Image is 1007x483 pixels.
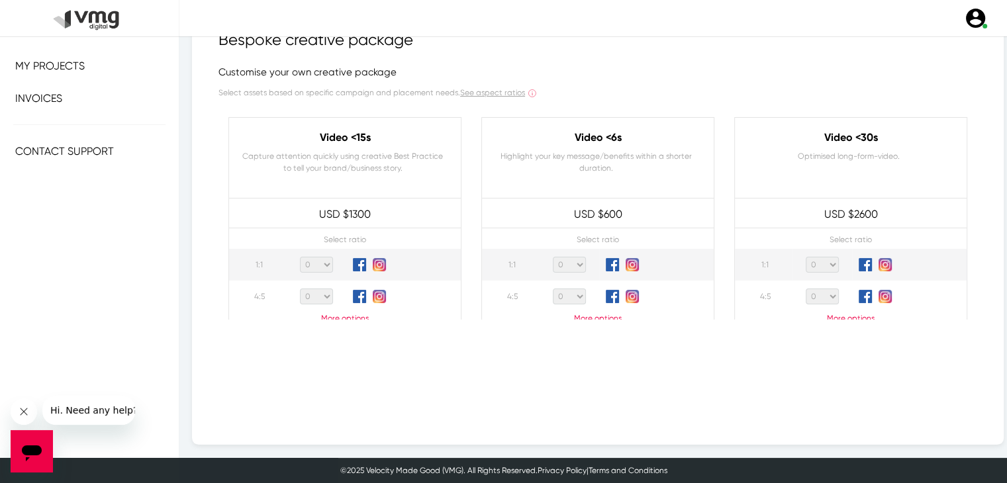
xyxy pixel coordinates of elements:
p: 2600 [735,200,967,229]
img: facebook_logo.png [859,258,872,271]
h6: Video <30s [748,131,953,144]
p: 1:1 [485,259,540,271]
p: 1:1 [738,259,792,271]
p: Optimised long-form-video. [748,150,949,162]
span: Invoices [15,92,62,105]
p: 600 [482,200,714,229]
img: facebook_logo.png [606,258,619,271]
img: info_outline_icon.svg [528,89,536,97]
span: Hi. Need any help? [8,9,95,20]
p: Select ratio [229,234,461,245]
p: Customise your own creative package [218,65,977,80]
h6: Video <6s [495,131,700,144]
img: facebook_logo.png [859,290,872,303]
p: Select ratio [735,234,967,245]
a: Terms and Conditions [589,466,667,475]
p: Capture attention quickly using creative Best Practice to tell your brand/business story. [242,150,444,174]
img: facebook_logo.png [353,290,366,303]
span: USD $ [824,208,854,220]
a: user [956,7,994,30]
a: Privacy Policy [538,466,587,475]
h6: Video <15s [242,131,448,144]
p: More options [482,312,714,324]
span: USD $ [319,208,349,220]
iframe: Message from company [42,396,135,425]
img: user [964,7,987,30]
img: facebook_logo.png [606,290,619,303]
p: 4:5 [232,290,287,302]
p: More options [735,312,967,324]
img: 2016_instagram_logo_new.png [626,290,639,303]
img: facebook_logo.png [353,258,366,271]
p: 1300 [229,200,461,229]
img: 2016_instagram_logo_new.png [879,258,892,271]
p: 1:1 [232,259,287,271]
img: 2016_instagram_logo_new.png [626,258,639,271]
span: Contact Support [15,145,114,157]
p: Select ratio [482,234,714,245]
p: 4:5 [738,290,792,302]
span: My Projects [15,60,85,72]
p: Bespoke creative package [218,28,977,52]
iframe: Close message [11,398,37,425]
iframe: Button to launch messaging window [11,430,53,472]
span: USD $ [574,208,604,220]
p: Highlight your key message/benefits within a shorter duration. [495,150,696,174]
span: See aspect ratios [460,88,525,97]
img: 2016_instagram_logo_new.png [373,290,386,303]
img: 2016_instagram_logo_new.png [373,258,386,271]
p: Select assets based on specific campaign and placement needs. [218,87,977,101]
p: More options [229,312,461,324]
p: 4:5 [485,290,540,302]
img: 2016_instagram_logo_new.png [879,290,892,303]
